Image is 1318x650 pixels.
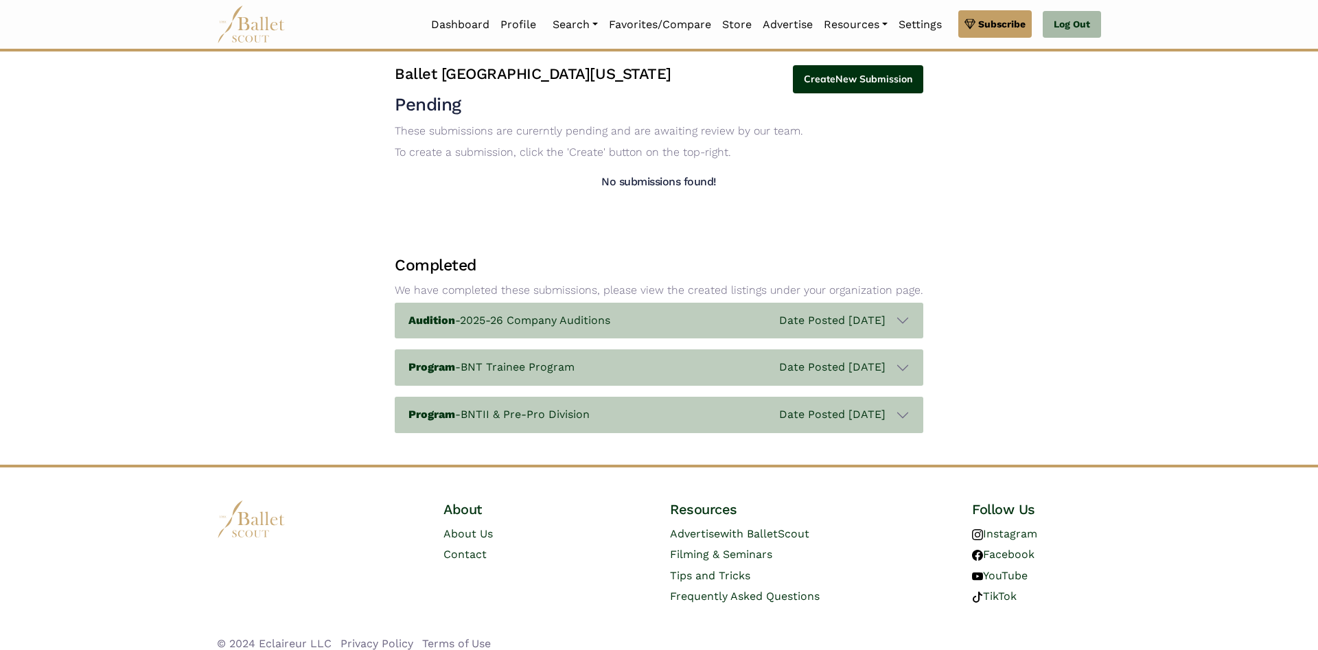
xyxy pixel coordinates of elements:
span: Subscribe [978,16,1026,32]
a: Advertise [757,10,818,39]
a: Profile [495,10,542,39]
a: Resources [818,10,893,39]
span: Date Posted [DATE] [779,314,886,328]
a: Facebook [972,548,1034,561]
h5: Ballet [GEOGRAPHIC_DATA][US_STATE] [395,65,671,82]
h4: About [443,500,573,518]
a: Terms of Use [422,637,491,650]
a: Favorites/Compare [603,10,717,39]
b: Program [408,360,455,373]
img: facebook logo [972,550,983,561]
b: Audition [408,314,455,327]
h4: Follow Us [972,500,1101,518]
h5: No submissions found! [395,175,923,189]
span: - [408,314,460,327]
a: Tips and Tricks [670,569,750,582]
span: Date Posted [DATE] [779,360,886,375]
span: BNTII & Pre-Pro Division [408,408,590,422]
a: Dashboard [426,10,495,39]
a: TikTok [972,590,1017,603]
span: - [408,360,461,373]
a: Privacy Policy [340,637,413,650]
button: Program-BNT Trainee Program Date Posted [DATE] [395,349,923,386]
p: We have completed these submissions, please view the created listings under your organization page. [395,281,923,299]
a: About Us [443,527,493,540]
a: Filming & Seminars [670,548,772,561]
b: Program [408,408,455,421]
h3: Pending [395,93,923,117]
a: Instagram [972,527,1037,540]
a: Advertisewith BalletScout [670,527,809,540]
span: - [408,408,461,421]
a: Search [547,10,603,39]
img: youtube logo [972,571,983,582]
img: logo [217,500,286,538]
a: Store [717,10,757,39]
h3: Completed [395,255,476,276]
a: YouTube [972,569,1028,582]
span: 2025-26 Company Auditions [408,314,610,328]
img: gem.svg [964,16,975,32]
img: instagram logo [972,529,983,540]
p: These submissions are curerntly pending and are awaiting review by our team. [395,122,923,140]
p: To create a submission, click the 'Create' button on the top-right. [395,143,923,161]
a: Contact [443,548,487,561]
a: CreateNew Submission [793,65,923,94]
a: Frequently Asked Questions [670,590,820,603]
span: BNT Trainee Program [408,360,575,375]
span: New Submission [835,73,912,85]
span: with BalletScout [720,527,809,540]
span: Date Posted [DATE] [779,408,886,422]
a: Subscribe [958,10,1032,38]
a: Settings [893,10,947,39]
h4: Resources [670,500,875,518]
img: tiktok logo [972,592,983,603]
button: Program-BNTII & Pre-Pro Division Date Posted [DATE] [395,397,923,433]
button: Audition-2025-26 Company Auditions Date Posted [DATE] [395,303,923,339]
a: Log Out [1043,11,1101,38]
